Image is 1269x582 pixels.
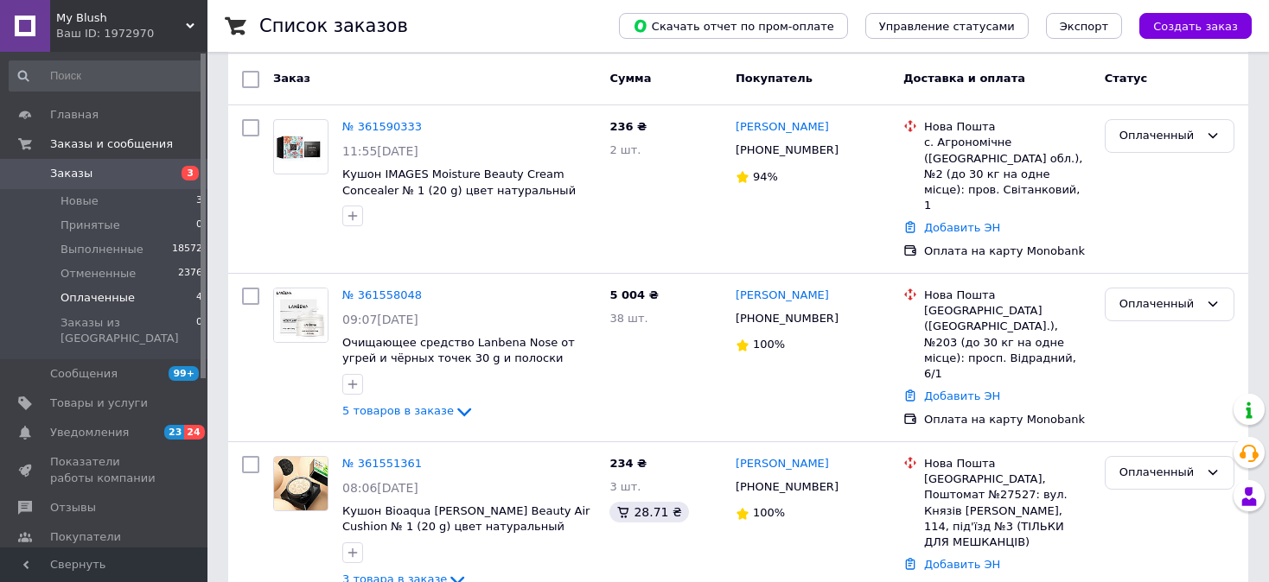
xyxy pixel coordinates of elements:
[50,454,160,485] span: Показатели работы компании
[274,288,328,342] img: Фото товару
[609,457,647,470] span: 234 ₴
[61,266,136,282] span: Отмененные
[753,170,778,183] span: 94%
[178,266,202,282] span: 2376
[196,290,202,306] span: 4
[61,315,196,346] span: Заказы из [GEOGRAPHIC_DATA]
[342,404,475,417] a: 5 товаров в заказе
[924,135,1091,213] div: с. Агрономічне ([GEOGRAPHIC_DATA] обл.), №2 (до 30 кг на одне місце): пров. Світанковий, 1
[924,119,1091,135] div: Нова Пошта
[609,288,658,301] span: 5 004 ₴
[1119,127,1199,145] div: Оплаченный
[273,119,328,174] a: Фото товару
[259,16,408,36] h1: Список заказов
[342,481,418,495] span: 08:06[DATE]
[736,456,829,472] a: [PERSON_NAME]
[61,218,120,233] span: Принятые
[609,72,651,85] span: Сумма
[903,72,1025,85] span: Доставка и оплата
[50,500,96,516] span: Отзывы
[924,456,1091,471] div: Нова Пошта
[50,529,121,545] span: Покупатели
[61,193,99,209] span: Новые
[924,471,1091,550] div: [GEOGRAPHIC_DATA], Поштомат №27527: вул. Князів [PERSON_NAME], 114, під'їзд №3 (ТІЛЬКИ ДЛЯ МЕШКАН...
[50,166,92,181] span: Заказы
[172,242,202,257] span: 18572
[184,425,204,440] span: 24
[736,119,829,136] a: [PERSON_NAME]
[865,13,1029,39] button: Управление статусами
[609,502,688,522] div: 28.71 ₴
[924,288,1091,303] div: Нова Пошта
[736,480,839,493] span: [PHONE_NUMBER]
[753,338,785,351] span: 100%
[1105,72,1148,85] span: Статус
[1046,13,1122,39] button: Экспорт
[50,425,129,440] span: Уведомления
[274,131,328,163] img: Фото товару
[1153,20,1238,33] span: Создать заказ
[50,107,99,123] span: Главная
[342,288,422,301] a: № 361558048
[342,168,576,197] a: Кушон IMAGES Moisture Beauty Cream Concealer № 1 (20 g) цвет натуральный
[342,120,422,133] a: № 361590333
[61,242,143,257] span: Выполненные
[736,72,813,85] span: Покупатель
[736,288,829,304] a: [PERSON_NAME]
[50,136,173,152] span: Заказы и сообщения
[753,506,785,519] span: 100%
[736,312,839,325] span: [PHONE_NUMBER]
[274,457,328,510] img: Фото товару
[164,425,184,440] span: 23
[273,288,328,343] a: Фото товару
[1119,464,1199,482] div: Оплаченный
[736,143,839,156] span: [PHONE_NUMBER]
[342,457,422,470] a: № 361551361
[342,313,418,326] span: 09:07[DATE]
[924,244,1091,259] div: Оплата на карту Monobank
[609,120,647,133] span: 236 ₴
[273,72,310,85] span: Заказ
[196,315,202,346] span: 0
[924,221,1000,234] a: Добавить ЭН
[609,143,641,156] span: 2 шт.
[50,395,148,411] span: Товары и услуги
[56,26,207,41] div: Ваш ID: 1972970
[924,303,1091,382] div: [GEOGRAPHIC_DATA] ([GEOGRAPHIC_DATA].), №203 (до 30 кг на одне місце): просп. Відрадний, 6/1
[1122,19,1252,32] a: Создать заказ
[169,366,199,381] span: 99+
[1060,20,1108,33] span: Экспорт
[273,456,328,511] a: Фото товару
[342,336,575,365] a: Очищающее средство Lanbena Nose от угрей и чёрных точек 30 g и полоски
[196,218,202,233] span: 0
[196,193,202,209] span: 3
[9,60,204,92] input: Поиск
[609,312,647,325] span: 38 шт.
[56,10,186,26] span: My Blush
[924,558,1000,571] a: Добавить ЭН
[342,405,454,418] span: 5 товаров в заказе
[633,18,834,34] span: Скачать отчет по пром-оплате
[619,13,848,39] button: Скачать отчет по пром-оплате
[50,366,118,382] span: Сообщения
[182,166,199,180] span: 3
[61,290,135,306] span: Оплаченные
[342,504,590,534] a: Кушон Bioaqua [PERSON_NAME] Beauty Air Cushion № 1 (20 g) цвет натуральный
[1119,295,1199,313] div: Оплаченный
[924,412,1091,427] div: Оплата на карту Monobank
[924,389,1000,402] a: Добавить ЭН
[1139,13,1252,39] button: Создать заказ
[342,144,418,158] span: 11:55[DATE]
[609,480,641,493] span: 3 шт.
[879,20,1015,33] span: Управление статусами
